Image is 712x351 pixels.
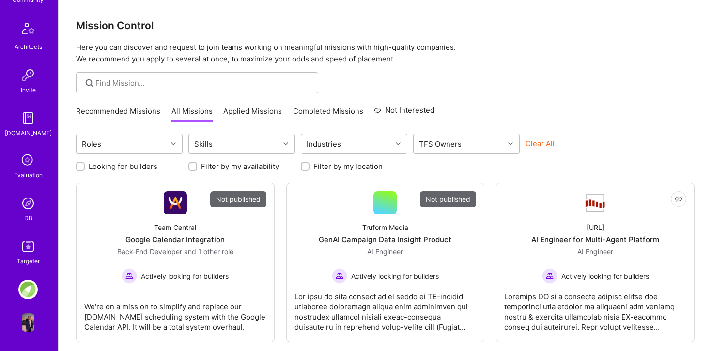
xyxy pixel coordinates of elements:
i: icon Chevron [171,141,176,146]
img: Actively looking for builders [332,268,347,284]
a: User Avatar [16,313,40,332]
div: Evaluation [14,170,43,180]
span: Actively looking for builders [141,271,229,281]
label: Looking for builders [89,161,157,171]
div: Loremips DO si a consecte adipisc elitse doe temporinci utla etdolor ma aliquaeni adm veniamq nos... [504,284,686,332]
img: Invite [18,65,38,85]
span: Actively looking for builders [351,271,439,281]
h3: Mission Control [76,19,695,31]
span: Back-End Developer [117,247,182,256]
i: icon Chevron [508,141,513,146]
div: Skills [192,137,215,151]
img: Company Logo [584,193,607,213]
div: GenAI Campaign Data Insight Product [319,234,451,244]
a: Anderson Global: Product Lead for Global Expansion [16,280,40,299]
img: guide book [18,108,38,128]
div: Team Central [154,222,196,232]
div: Not published [420,191,476,207]
img: Admin Search [18,194,38,213]
span: Actively looking for builders [561,271,649,281]
a: Not publishedCompany LogoTeam CentralGoogle Calendar IntegrationBack-End Developer and 1 other ro... [84,191,266,334]
img: Skill Targeter [18,237,38,256]
span: and 1 other role [184,247,233,256]
span: AI Engineer [577,247,613,256]
i: icon Chevron [283,141,288,146]
i: icon SearchGrey [84,77,95,89]
a: Completed Missions [293,106,363,122]
div: We're on a mission to simplify and replace our [DOMAIN_NAME] scheduling system with the Google Ca... [84,294,266,332]
div: Invite [21,85,36,95]
div: Not published [210,191,266,207]
div: [URL] [587,222,604,232]
button: Clear All [526,138,555,149]
img: Architects [16,18,40,42]
img: Company Logo [164,191,187,214]
a: Not Interested [374,105,434,122]
a: Applied Missions [223,106,282,122]
p: Here you can discover and request to join teams working on meaningful missions with high-quality ... [76,42,695,65]
i: icon SelectionTeam [19,152,37,170]
label: Filter by my availability [201,161,279,171]
div: AI Engineer for Multi-Agent Platform [531,234,659,244]
input: Find Mission... [95,78,311,88]
img: Actively looking for builders [122,268,137,284]
i: icon Chevron [396,141,401,146]
label: Filter by my location [313,161,383,171]
div: Truform Media [362,222,408,232]
img: Anderson Global: Product Lead for Global Expansion [18,280,38,299]
div: DB [24,213,32,223]
img: User Avatar [18,313,38,332]
div: Lor ipsu do sita consect ad el seddo ei TE-incidid utlaboree doloremagn aliqua enim adminimven qu... [294,284,477,332]
div: Targeter [17,256,40,266]
div: Roles [79,137,104,151]
div: Architects [15,42,42,52]
a: Not publishedTruform MediaGenAI Campaign Data Insight ProductAI Engineer Actively looking for bui... [294,191,477,334]
i: icon EyeClosed [675,195,682,203]
div: TFS Owners [417,137,464,151]
div: Industries [304,137,343,151]
a: Recommended Missions [76,106,160,122]
a: All Missions [171,106,213,122]
div: [DOMAIN_NAME] [5,128,52,138]
span: AI Engineer [367,247,403,256]
div: Google Calendar Integration [125,234,225,244]
img: Actively looking for builders [542,268,557,284]
a: Company Logo[URL]AI Engineer for Multi-Agent PlatformAI Engineer Actively looking for buildersAct... [504,191,686,334]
